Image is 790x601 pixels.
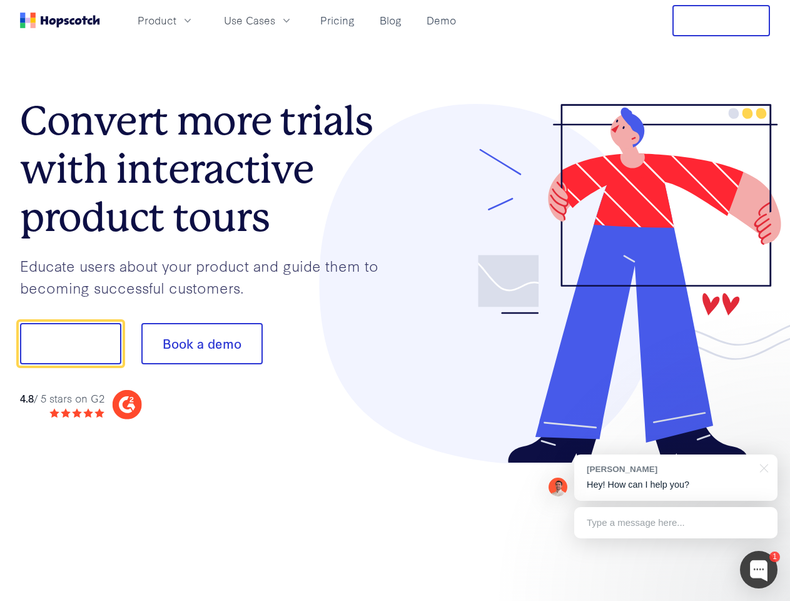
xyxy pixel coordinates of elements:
a: Pricing [315,10,360,31]
div: 1 [769,552,780,562]
button: Product [130,10,201,31]
strong: 4.8 [20,391,34,405]
a: Blog [375,10,407,31]
button: Show me! [20,323,121,364]
a: Demo [422,10,461,31]
h1: Convert more trials with interactive product tours [20,97,395,241]
div: Type a message here... [574,507,777,538]
div: [PERSON_NAME] [587,463,752,475]
span: Use Cases [224,13,275,28]
span: Product [138,13,176,28]
img: Mark Spera [549,478,567,496]
div: / 5 stars on G2 [20,391,104,406]
a: Home [20,13,100,28]
button: Book a demo [141,323,263,364]
button: Use Cases [216,10,300,31]
p: Hey! How can I help you? [587,478,765,491]
button: Free Trial [672,5,770,36]
p: Educate users about your product and guide them to becoming successful customers. [20,255,395,298]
